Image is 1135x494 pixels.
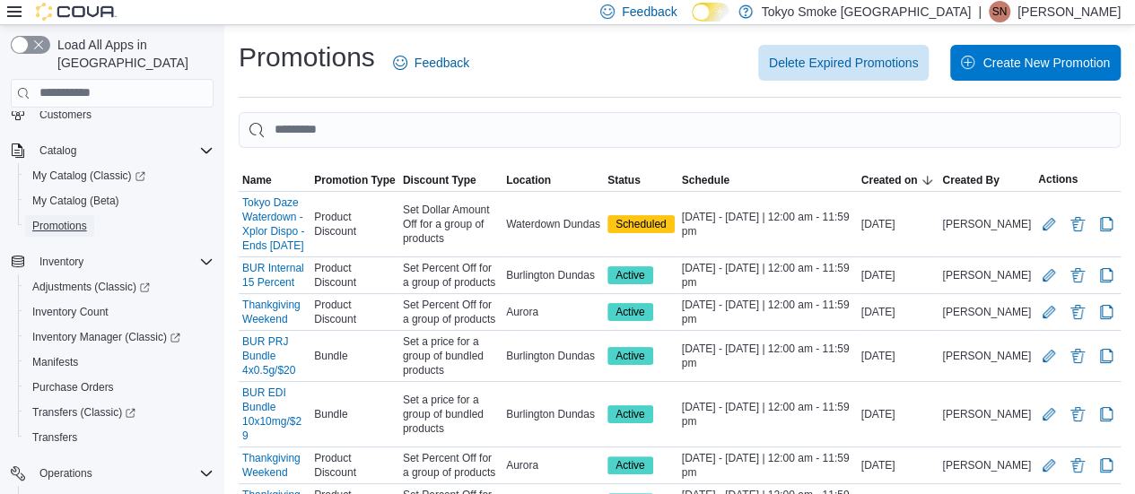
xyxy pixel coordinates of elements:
div: Set Dollar Amount Off for a group of products [399,199,502,249]
span: Schedule [682,173,729,187]
a: Thankgiving Weekend [242,451,307,480]
span: My Catalog (Beta) [32,194,119,208]
a: Manifests [25,351,85,373]
a: Adjustments (Classic) [18,274,221,299]
button: Delete Promotion [1067,345,1088,367]
button: Inventory [32,251,91,273]
button: Delete Promotion [1067,264,1088,286]
span: Created By [942,173,999,187]
button: Create New Promotion [950,45,1121,81]
span: Active [607,266,653,284]
button: Discount Type [399,169,502,191]
button: Name [239,169,310,191]
button: Delete Promotion [1067,301,1088,323]
span: Created on [861,173,918,187]
div: Set Percent Off for a group of products [399,257,502,293]
a: Transfers (Classic) [25,402,143,423]
button: Edit Promotion [1038,403,1060,425]
input: Dark Mode [692,3,729,22]
span: [PERSON_NAME] [942,217,1031,231]
span: [DATE] - [DATE] | 12:00 am - 11:59 pm [682,210,854,238]
span: Operations [32,463,214,484]
a: Customers [32,104,99,126]
a: BUR PRJ Bundle 4x0.5g/$20 [242,334,307,377]
button: Delete Promotion [1067,455,1088,476]
div: [DATE] [858,455,939,476]
img: Cova [36,3,117,21]
span: Product Discount [314,298,396,326]
p: Tokyo Smoke [GEOGRAPHIC_DATA] [762,1,972,22]
button: Customers [4,101,221,127]
a: BUR EDI Bundle 10x10mg/$29 [242,386,307,443]
span: Feedback [622,3,677,21]
span: [DATE] - [DATE] | 12:00 am - 11:59 pm [682,342,854,370]
span: Active [607,303,653,321]
span: Create New Promotion [982,54,1110,72]
button: Edit Promotion [1038,301,1060,323]
span: Active [616,348,645,364]
span: Burlington Dundas [506,407,595,421]
button: Clone Promotion [1096,403,1117,425]
button: Operations [4,461,221,486]
button: Created on [858,169,939,191]
div: [DATE] [858,301,939,323]
span: [DATE] - [DATE] | 12:00 am - 11:59 pm [682,261,854,290]
span: Adjustments (Classic) [25,276,214,298]
button: Edit Promotion [1038,345,1060,367]
span: Aurora [506,458,538,472]
a: Inventory Manager (Classic) [18,325,221,350]
span: Promotions [32,219,87,233]
span: Purchase Orders [25,377,214,398]
span: Product Discount [314,451,396,480]
span: Waterdown Dundas [506,217,600,231]
span: Active [616,406,645,422]
span: Active [607,347,653,365]
span: Location [506,173,551,187]
button: Status [604,169,678,191]
button: Edit Promotion [1038,455,1060,476]
span: [DATE] - [DATE] | 12:00 am - 11:59 pm [682,400,854,429]
a: Tokyo Daze Waterdown - Xplor Dispo - Ends [DATE] [242,195,307,253]
a: Inventory Count [25,301,116,323]
span: My Catalog (Beta) [25,190,214,212]
div: Stephanie Neblett [989,1,1010,22]
button: Location [502,169,604,191]
span: Product Discount [314,261,396,290]
span: Manifests [32,355,78,369]
span: Actions [1038,172,1078,186]
span: Load All Apps in [GEOGRAPHIC_DATA] [50,36,214,72]
span: Feedback [415,54,469,72]
span: Operations [39,466,92,481]
button: Clone Promotion [1096,301,1117,323]
span: Discount Type [403,173,476,187]
button: Inventory Count [18,299,221,325]
button: Clone Promotion [1096,345,1117,367]
button: Delete Expired Promotions [758,45,930,81]
span: Inventory Count [32,305,109,319]
span: Inventory [32,251,214,273]
span: Aurora [506,305,538,319]
a: Transfers (Classic) [18,400,221,425]
h1: Promotions [239,39,375,75]
button: Manifests [18,350,221,375]
span: Adjustments (Classic) [32,280,150,294]
button: Inventory [4,249,221,274]
div: [DATE] [858,264,939,286]
a: My Catalog (Classic) [18,163,221,188]
button: Operations [32,463,100,484]
span: Bundle [314,349,347,363]
span: SN [992,1,1008,22]
a: Thankgiving Weekend [242,298,307,326]
a: Transfers [25,427,84,448]
div: [DATE] [858,403,939,425]
a: Adjustments (Classic) [25,276,157,298]
span: Transfers (Classic) [25,402,214,423]
span: My Catalog (Classic) [32,169,145,183]
span: Active [607,405,653,423]
button: Promotions [18,213,221,238]
button: Clone Promotion [1096,264,1117,286]
span: Promotion Type [314,173,395,187]
div: Set Percent Off for a group of products [399,447,502,483]
button: Transfers [18,425,221,450]
span: Inventory Count [25,301,214,323]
